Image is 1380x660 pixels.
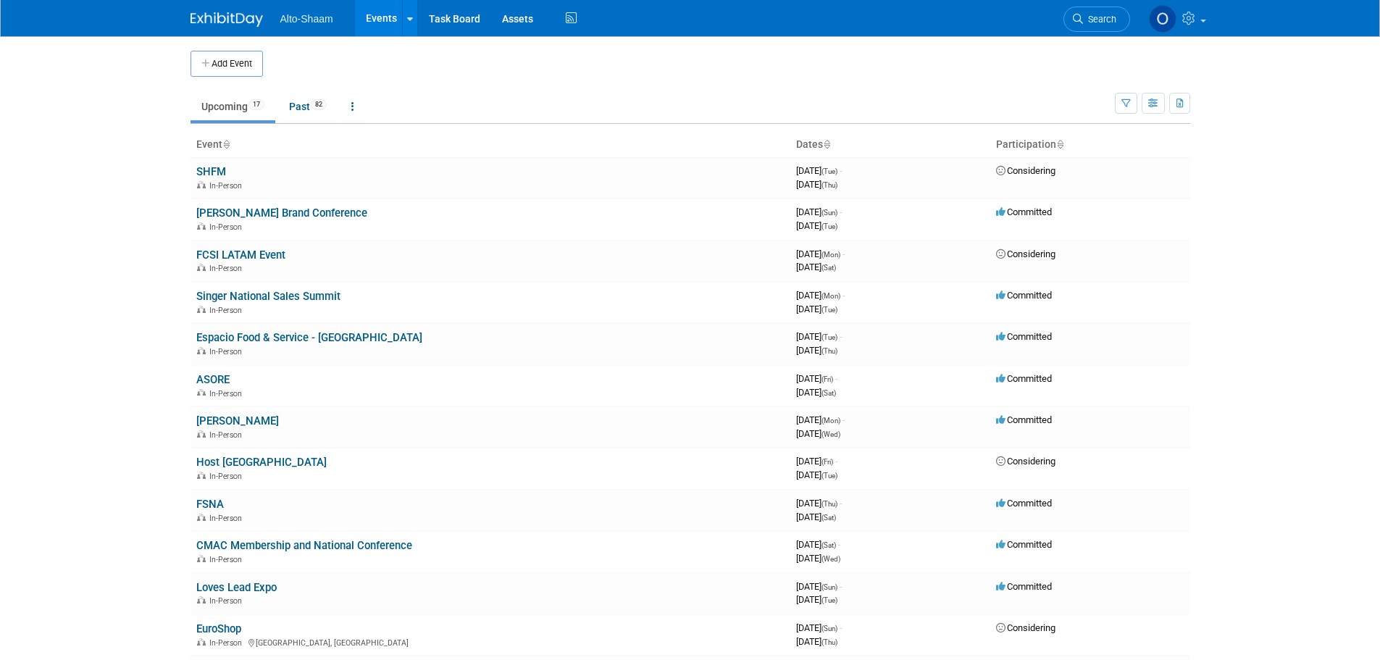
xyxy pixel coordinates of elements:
[209,555,246,564] span: In-Person
[222,138,230,150] a: Sort by Event Name
[821,417,840,425] span: (Mon)
[209,638,246,648] span: In-Person
[209,222,246,232] span: In-Person
[191,51,263,77] button: Add Event
[996,165,1055,176] span: Considering
[796,304,837,314] span: [DATE]
[197,596,206,603] img: In-Person Event
[196,636,785,648] div: [GEOGRAPHIC_DATA], [GEOGRAPHIC_DATA]
[796,539,840,550] span: [DATE]
[796,636,837,647] span: [DATE]
[196,456,327,469] a: Host [GEOGRAPHIC_DATA]
[842,414,845,425] span: -
[821,472,837,480] span: (Tue)
[209,347,246,356] span: In-Person
[996,539,1052,550] span: Committed
[796,387,836,398] span: [DATE]
[796,331,842,342] span: [DATE]
[796,345,837,356] span: [DATE]
[823,138,830,150] a: Sort by Start Date
[197,264,206,271] img: In-Person Event
[796,220,837,231] span: [DATE]
[196,165,226,178] a: SHFM
[840,165,842,176] span: -
[209,430,246,440] span: In-Person
[197,638,206,646] img: In-Person Event
[796,553,840,564] span: [DATE]
[821,541,836,549] span: (Sat)
[209,306,246,315] span: In-Person
[821,333,837,341] span: (Tue)
[196,248,285,262] a: FCSI LATAM Event
[821,222,837,230] span: (Tue)
[196,414,279,427] a: [PERSON_NAME]
[821,625,837,632] span: (Sun)
[996,622,1055,633] span: Considering
[821,458,833,466] span: (Fri)
[821,375,833,383] span: (Fri)
[821,209,837,217] span: (Sun)
[209,181,246,191] span: In-Person
[821,389,836,397] span: (Sat)
[842,248,845,259] span: -
[1149,5,1176,33] img: Olivia Strasser
[796,622,842,633] span: [DATE]
[821,306,837,314] span: (Tue)
[821,251,840,259] span: (Mon)
[796,206,842,217] span: [DATE]
[796,511,836,522] span: [DATE]
[796,581,842,592] span: [DATE]
[197,555,206,562] img: In-Person Event
[1063,7,1130,32] a: Search
[196,622,241,635] a: EuroShop
[821,583,837,591] span: (Sun)
[996,414,1052,425] span: Committed
[796,248,845,259] span: [DATE]
[278,93,338,120] a: Past82
[821,514,836,522] span: (Sat)
[996,206,1052,217] span: Committed
[835,456,837,467] span: -
[996,331,1052,342] span: Committed
[996,248,1055,259] span: Considering
[990,133,1190,157] th: Participation
[835,373,837,384] span: -
[821,596,837,604] span: (Tue)
[197,347,206,354] img: In-Person Event
[840,331,842,342] span: -
[196,331,422,344] a: Espacio Food & Service - [GEOGRAPHIC_DATA]
[838,539,840,550] span: -
[821,555,840,563] span: (Wed)
[821,292,840,300] span: (Mon)
[197,430,206,438] img: In-Person Event
[311,99,327,110] span: 82
[996,290,1052,301] span: Committed
[840,206,842,217] span: -
[790,133,990,157] th: Dates
[796,456,837,467] span: [DATE]
[996,456,1055,467] span: Considering
[840,622,842,633] span: -
[197,514,206,521] img: In-Person Event
[209,472,246,481] span: In-Person
[280,13,333,25] span: Alto-Shaam
[796,594,837,605] span: [DATE]
[1083,14,1116,25] span: Search
[191,93,275,120] a: Upcoming17
[197,181,206,188] img: In-Person Event
[840,581,842,592] span: -
[1056,138,1063,150] a: Sort by Participation Type
[821,500,837,508] span: (Thu)
[840,498,842,509] span: -
[796,414,845,425] span: [DATE]
[209,264,246,273] span: In-Person
[197,472,206,479] img: In-Person Event
[996,581,1052,592] span: Committed
[197,222,206,230] img: In-Person Event
[209,389,246,398] span: In-Person
[197,306,206,313] img: In-Person Event
[196,498,224,511] a: FSNA
[796,165,842,176] span: [DATE]
[796,428,840,439] span: [DATE]
[821,167,837,175] span: (Tue)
